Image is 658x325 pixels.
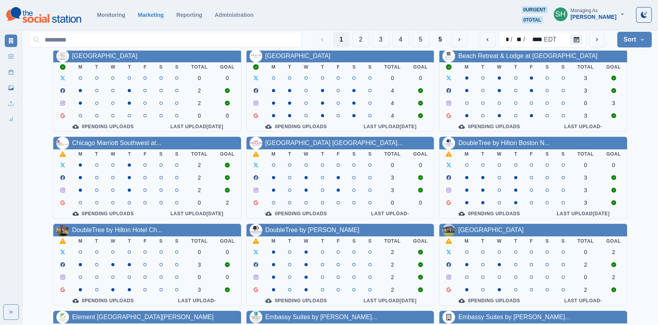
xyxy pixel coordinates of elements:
[352,298,428,304] div: Last Upload [DATE]
[138,12,164,18] a: Marketing
[352,32,369,47] button: Page 2
[384,113,401,119] div: 4
[191,162,208,168] div: 2
[72,53,138,59] a: [GEOGRAPHIC_DATA]
[508,236,524,246] th: T
[458,140,549,146] a: DoubleTree by Hilton Boston N...
[56,137,69,149] img: 112948409016
[352,211,428,217] div: Last Upload -
[253,123,340,130] div: 0 Pending Uploads
[577,274,594,280] div: 0
[606,274,621,280] div: 2
[577,75,594,81] div: 3
[89,62,105,72] th: T
[265,314,377,320] a: Embassy Suites by [PERSON_NAME]...
[72,227,162,233] a: DoubleTree by Hilton Hotel Ch...
[265,236,282,246] th: M
[330,62,346,72] th: F
[265,227,359,233] a: DoubleTree by [PERSON_NAME]
[543,35,557,44] div: time zone
[60,298,147,304] div: 0 Pending Uploads
[571,14,616,20] div: [PERSON_NAME]
[555,149,571,159] th: S
[5,50,17,63] a: New Post
[137,236,153,246] th: F
[546,123,621,130] div: Last Upload -
[442,50,455,62] img: 113776218655807
[89,236,105,246] th: T
[571,62,600,72] th: Total
[5,66,17,78] a: Post Schedule
[577,249,594,255] div: 0
[384,200,401,206] div: 0
[169,236,185,246] th: S
[508,149,524,159] th: T
[522,6,547,13] span: 0 urgent
[121,236,137,246] th: T
[600,149,627,159] th: Goal
[220,200,235,206] div: 2
[606,100,621,106] div: 3
[250,224,262,236] img: 1306730782733455
[480,32,495,47] button: previous
[5,113,17,125] a: Review Summary
[500,35,510,44] div: month
[220,249,235,255] div: 0
[458,236,475,246] th: M
[500,35,557,44] div: Date
[89,149,105,159] th: T
[407,149,434,159] th: Goal
[3,304,19,320] button: Expand
[346,149,362,159] th: S
[185,62,214,72] th: Total
[265,62,282,72] th: M
[508,62,524,72] th: T
[372,32,389,47] button: Page 3
[475,62,491,72] th: T
[446,211,533,217] div: 0 Pending Uploads
[442,224,455,236] img: 114486760293567
[297,149,315,159] th: W
[159,298,234,304] div: Last Upload -
[214,236,241,246] th: Goal
[442,311,455,323] img: 207635785941971
[6,7,81,23] img: logoTextSVG.62801f218bc96a9b266caa72a09eb111.svg
[491,236,508,246] th: W
[362,236,378,246] th: S
[191,187,208,193] div: 2
[378,236,407,246] th: Total
[577,174,594,181] div: 3
[5,97,17,110] a: Uploads
[153,62,169,72] th: S
[191,113,208,119] div: 0
[220,75,235,81] div: 0
[522,16,543,24] span: 0 total
[72,314,214,320] a: Element [GEOGRAPHIC_DATA][PERSON_NAME]
[214,149,241,159] th: Goal
[522,35,526,44] div: /
[330,236,346,246] th: F
[5,34,17,47] a: Marketing Summary
[297,62,315,72] th: W
[314,32,330,47] button: Previous
[265,140,403,146] a: [GEOGRAPHIC_DATA] [GEOGRAPHIC_DATA]...
[577,87,594,94] div: 3
[72,149,89,159] th: M
[524,62,539,72] th: F
[60,211,147,217] div: 0 Pending Uploads
[412,32,429,47] button: Page 5
[378,149,407,159] th: Total
[346,236,362,246] th: S
[282,236,297,246] th: T
[137,62,153,72] th: F
[191,200,208,206] div: 0
[636,7,652,23] button: Toggle Mode
[413,75,428,81] div: 0
[282,149,297,159] th: T
[56,311,69,323] img: 109529991639747
[446,298,533,304] div: 0 Pending Uploads
[451,32,467,47] button: Next Media
[384,261,401,268] div: 2
[333,32,349,47] button: Page 1
[159,211,234,217] div: Last Upload [DATE]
